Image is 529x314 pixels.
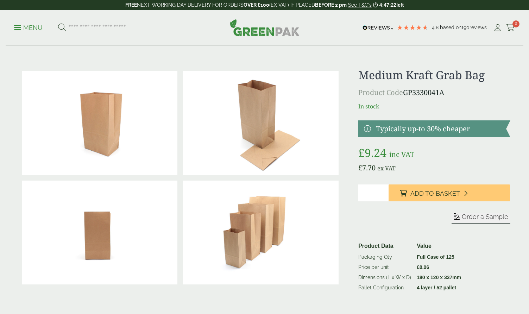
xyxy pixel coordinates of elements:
[183,181,339,284] img: Kraft Grab Bags Group Shot
[244,2,269,8] strong: OVER £100
[461,25,470,30] span: 190
[14,24,43,31] a: Menu
[22,71,177,175] img: 3330041 Medium Kraft Grab Bag V1
[417,254,454,260] strong: Full Case of 125
[363,25,393,30] img: REVIEWS.io
[506,23,515,33] a: 2
[230,19,300,36] img: GreenPak Supplies
[358,87,510,98] p: GP3330041A
[348,2,372,8] a: See T&C's
[379,2,396,8] span: 4:47:22
[470,25,487,30] span: reviews
[183,71,339,175] img: 3330041 Medium Kraft Grab Bag V3
[417,275,461,280] strong: 180 x 120 x 337mm
[440,25,461,30] span: Based on
[358,163,376,172] bdi: 7.70
[125,2,137,8] strong: FREE
[432,25,440,30] span: 4.8
[389,150,414,159] span: inc VAT
[417,285,456,290] strong: 4 layer / 52 pallet
[358,145,386,160] bdi: 9.24
[414,240,464,252] th: Value
[14,24,43,32] p: Menu
[355,272,414,283] td: Dimensions (L x W x D)
[462,213,508,220] span: Order a Sample
[410,190,460,197] span: Add to Basket
[355,252,414,263] td: Packaging Qty
[355,262,414,272] td: Price per unit
[396,2,404,8] span: left
[506,24,515,31] i: Cart
[452,213,510,224] button: Order a Sample
[377,164,396,172] span: ex VAT
[355,240,414,252] th: Product Data
[358,68,510,82] h1: Medium Kraft Grab Bag
[417,264,420,270] span: £
[512,20,519,27] span: 2
[355,283,414,293] td: Pallet Configuration
[315,2,347,8] strong: BEFORE 2 pm
[358,88,403,97] span: Product Code
[493,24,502,31] i: My Account
[358,102,510,111] p: In stock
[358,163,362,172] span: £
[22,181,177,284] img: 3330041 Medium Kraft Grab Bag V2
[358,145,365,160] span: £
[397,24,428,31] div: 4.79 Stars
[389,184,510,201] button: Add to Basket
[417,264,429,270] bdi: 0.06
